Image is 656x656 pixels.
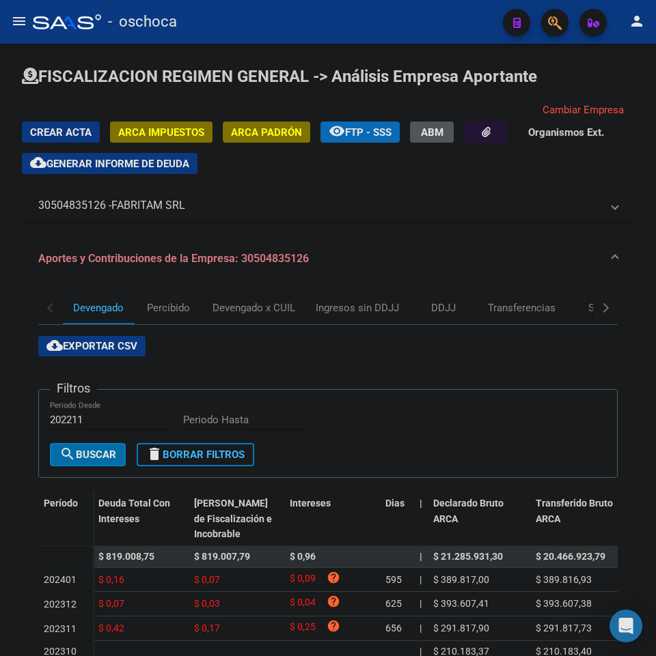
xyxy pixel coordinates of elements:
[290,571,316,589] span: $ 0,09
[610,610,642,642] div: Open Intercom Messenger
[433,623,489,633] span: $ 291.817,90
[118,126,204,139] span: ARCA Impuestos
[433,498,504,524] span: Declarado Bruto ARCA
[146,448,245,461] span: Borrar Filtros
[46,337,63,354] mat-icon: cloud_download
[98,551,154,562] span: $ 819.008,75
[536,498,613,524] span: Transferido Bruto ARCA
[22,189,634,222] mat-expansion-panel-header: 30504835126 -FABRITAM SRL
[93,489,189,549] datatable-header-cell: Deuda Total Con Intereses
[194,498,272,540] span: [PERSON_NAME] de Fiscalización e Incobrable
[22,153,197,174] button: Generar informe de deuda
[98,623,124,633] span: $ 0,42
[22,237,634,281] mat-expansion-panel-header: Aportes y Contribuciones de la Empresa: 30504835126
[98,598,124,609] span: $ 0,07
[433,551,503,562] span: $ 21.285.931,30
[38,336,146,356] button: Exportar CSV
[329,123,345,139] mat-icon: remove_red_eye
[414,489,428,549] datatable-header-cell: |
[420,498,422,509] span: |
[30,126,92,139] span: Crear Acta
[194,598,220,609] span: $ 0,03
[431,300,456,315] div: DDJJ
[110,122,213,143] button: ARCA Impuestos
[385,623,402,633] span: 656
[345,126,392,139] span: FTP - SSS
[108,7,177,37] span: - oschoca
[290,551,316,562] span: $ 0,96
[22,66,537,87] h1: FISCALIZACION REGIMEN GENERAL -> Análisis Empresa Aportante
[410,122,454,143] button: ABM
[433,598,489,609] span: $ 393.607,41
[327,571,340,584] i: help
[420,598,422,609] span: |
[44,498,78,509] span: Período
[433,574,489,585] span: $ 389.817,00
[50,379,97,398] h3: Filtros
[536,598,592,609] span: $ 393.607,38
[421,126,443,139] span: ABM
[536,623,592,633] span: $ 291.817,73
[518,122,614,143] button: Organismos Ext.
[532,98,634,122] button: Cambiar Empresa
[50,443,126,466] button: Buscar
[98,498,170,524] span: Deuda Total Con Intereses
[111,198,185,213] span: FABRITAM SRL
[22,122,100,143] button: Crear Acta
[137,443,254,466] button: Borrar Filtros
[543,104,624,116] span: Cambiar Empresa
[528,126,604,139] strong: Organismos Ext.
[73,300,124,315] div: Devengado
[385,498,405,509] span: Dias
[284,489,380,549] datatable-header-cell: Intereses
[44,623,77,634] span: 202311
[385,574,402,585] span: 595
[385,598,402,609] span: 625
[44,574,77,585] span: 202401
[536,574,592,585] span: $ 389.816,93
[46,340,137,352] span: Exportar CSV
[46,158,189,170] span: Generar informe de deuda
[146,446,163,462] mat-icon: delete
[290,498,331,509] span: Intereses
[290,619,316,638] span: $ 0,25
[536,551,605,562] span: $ 20.466.923,79
[420,551,422,562] span: |
[194,623,220,633] span: $ 0,17
[147,300,190,315] div: Percibido
[231,126,302,139] span: ARCA Padrón
[488,300,556,315] div: Transferencias
[59,448,116,461] span: Buscar
[629,13,645,29] mat-icon: person
[98,574,124,585] span: $ 0,16
[327,619,340,633] i: help
[223,122,310,143] button: ARCA Padrón
[194,574,220,585] span: $ 0,07
[530,489,633,549] datatable-header-cell: Transferido Bruto ARCA
[30,154,46,171] mat-icon: cloud_download
[59,446,76,462] mat-icon: search
[213,300,295,315] div: Devengado x CUIL
[44,599,77,610] span: 202312
[428,489,530,549] datatable-header-cell: Declarado Bruto ARCA
[194,551,250,562] span: $ 819.007,79
[316,300,399,315] div: Ingresos sin DDJJ
[420,623,422,633] span: |
[588,300,612,315] div: Sano
[38,252,309,265] span: Aportes y Contribuciones de la Empresa: 30504835126
[11,13,27,29] mat-icon: menu
[38,198,601,213] mat-panel-title: 30504835126 -
[38,489,93,546] datatable-header-cell: Período
[420,574,422,585] span: |
[380,489,414,549] datatable-header-cell: Dias
[290,595,316,613] span: $ 0,04
[189,489,284,549] datatable-header-cell: Deuda Bruta Neto de Fiscalización e Incobrable
[327,595,340,608] i: help
[320,122,400,143] button: FTP - SSS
